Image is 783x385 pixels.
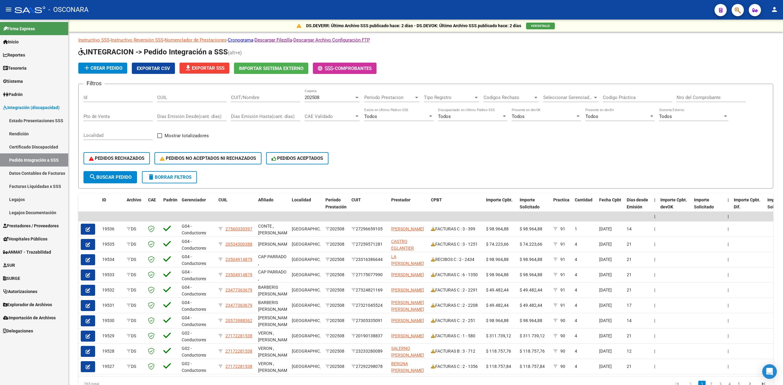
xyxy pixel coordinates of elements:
[318,66,335,71] span: -
[728,303,729,308] span: |
[599,303,612,308] span: [DATE]
[78,63,127,74] button: Crear Pedido
[102,332,122,339] div: 19529
[292,226,333,231] span: [GEOGRAPHIC_DATA]
[325,226,347,233] div: 202508
[127,197,141,202] span: Archivo
[225,272,252,277] span: 23504914879
[147,173,155,181] mat-icon: delete
[575,226,577,231] span: 1
[292,349,333,354] span: [GEOGRAPHIC_DATA]
[484,193,517,220] datatable-header-cell: Importe Cpbt.
[654,226,655,231] span: |
[486,272,509,277] span: $ 98.964,88
[575,272,577,277] span: 4
[654,257,655,262] span: |
[560,333,565,338] span: 90
[3,25,35,32] span: Firma Express
[102,271,122,278] div: 19533
[225,257,252,262] span: 23504914879
[3,288,37,295] span: Autorizaciones
[575,318,577,323] span: 4
[731,193,765,220] datatable-header-cell: Importe Cpbt. Dif.
[218,197,228,202] span: CUIL
[486,197,513,202] span: Importe Cpbt.
[78,37,773,43] p: - - - - -
[325,348,347,355] div: 202508
[734,197,760,209] span: Importe Cpbt. Dif.
[124,193,146,220] datatable-header-cell: Archivo
[560,242,565,247] span: 91
[351,287,386,294] div: 27324821169
[225,303,252,308] span: 23477363679
[3,52,25,58] span: Reportes
[147,174,191,180] span: Borrar Filtros
[179,193,216,220] datatable-header-cell: Gerenciador
[575,242,577,247] span: 4
[225,288,252,292] span: 23477363679
[512,114,525,119] span: Todos
[531,24,550,28] span: VER DETALLE
[228,50,242,56] span: (alt+e)
[182,285,207,304] span: G04 - Conductores Navales MDQ
[654,303,655,308] span: |
[3,328,33,334] span: Delegaciones
[292,197,311,202] span: Localidad
[728,288,729,292] span: |
[431,287,481,294] div: FACTURAS C : 2 - 2291
[431,348,481,355] div: FACTURAS B : 3 - 712
[258,315,292,327] span: [PERSON_NAME], [PERSON_NAME]
[575,197,592,202] span: Cantidad
[102,241,122,248] div: 19535
[654,318,655,323] span: |
[575,333,577,338] span: 4
[127,317,143,324] div: DS
[560,257,565,262] span: 91
[225,364,252,369] span: 27172281538
[654,349,655,354] span: |
[258,197,273,202] span: Afiliado
[599,333,612,338] span: [DATE]
[127,241,143,248] div: DS
[391,318,424,323] span: [PERSON_NAME]
[234,63,308,74] button: Importar Sistema Externo
[325,332,347,339] div: 202508
[627,197,648,209] span: Días desde Emisión
[349,193,389,220] datatable-header-cell: CUIT
[599,318,612,323] span: [DATE]
[3,314,56,321] span: Importación de Archivos
[520,318,542,323] span: $ 98.964,88
[182,224,207,243] span: G04 - Conductores Navales MDQ
[335,66,372,71] span: Comprobantes
[292,318,333,323] span: [GEOGRAPHIC_DATA]
[520,197,540,209] span: Importe Solicitado
[652,193,658,220] datatable-header-cell: |
[254,37,292,43] a: Descargar Filezilla
[102,317,122,324] div: 19530
[560,303,565,308] span: 91
[728,349,729,354] span: |
[182,300,207,319] span: G04 - Conductores Navales MDQ
[517,193,551,220] datatable-header-cell: Importe Solicitado
[728,197,729,202] span: |
[3,38,19,45] span: Inicio
[3,301,52,308] span: Explorador de Archivos
[258,346,291,358] span: VERON , [PERSON_NAME]
[132,63,175,74] button: Exportar CSV
[424,95,473,100] span: Tipo Registro
[100,193,124,220] datatable-header-cell: ID
[292,242,333,247] span: [GEOGRAPHIC_DATA]
[597,193,624,220] datatable-header-cell: Fecha Cpbt
[520,242,542,247] span: $ 74.223,66
[627,318,632,323] span: 14
[127,348,143,355] div: DS
[182,346,212,365] span: G02 - Conductores Navales Central
[225,333,252,338] span: 27172281538
[146,193,161,220] datatable-header-cell: CAE
[165,132,209,139] span: Mostrar totalizadores
[165,37,227,43] a: Nomenclador de Prestaciones
[3,222,59,229] span: Prestadores / Proveedores
[325,317,347,324] div: 202508
[258,269,291,288] span: CAP PARRADO , [PERSON_NAME]
[272,156,323,161] span: PEDIDOS ACEPTADOS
